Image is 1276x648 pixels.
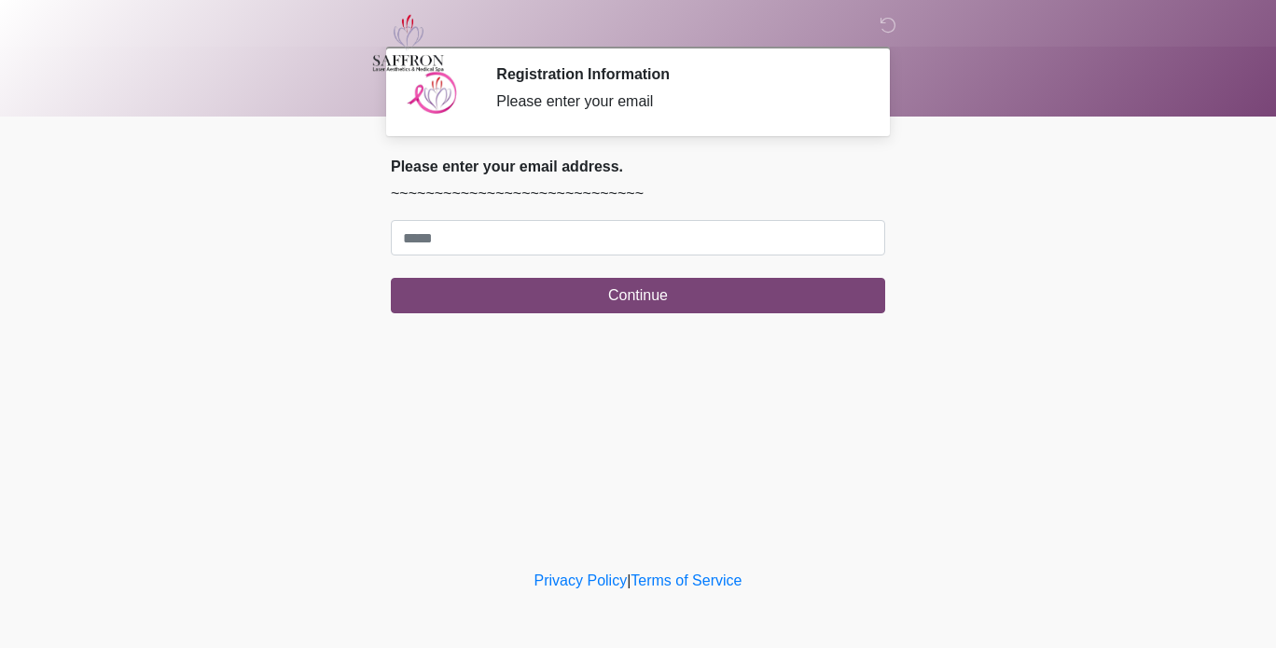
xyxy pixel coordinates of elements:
a: | [627,572,631,588]
img: Agent Avatar [405,65,461,121]
img: Saffron Laser Aesthetics and Medical Spa Logo [372,14,445,72]
a: Terms of Service [631,572,742,588]
a: Privacy Policy [534,572,628,588]
p: ~~~~~~~~~~~~~~~~~~~~~~~~~~~~~ [391,183,885,205]
button: Continue [391,278,885,313]
div: Please enter your email [496,90,857,113]
h2: Please enter your email address. [391,158,885,175]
